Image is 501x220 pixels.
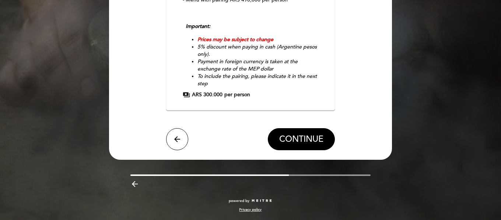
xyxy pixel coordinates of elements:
[279,134,323,144] span: CONTINUE
[183,91,190,98] span: payments
[166,128,188,150] button: arrow_back
[251,199,272,203] img: MEITRE
[197,36,273,43] em: Prices may be subject to change
[229,198,272,203] a: powered by
[268,128,335,150] button: CONTINUE
[197,58,298,72] em: Payment in foreign currency is taken at the exchange rate of the MEP dollar
[197,44,317,57] em: 5% discount when paying in cash (Argentine pesos only).
[224,91,250,98] span: per person
[130,180,139,188] i: arrow_backward
[229,198,249,203] span: powered by
[173,135,182,144] i: arrow_back
[192,91,223,98] span: ARS 300.000
[186,23,210,29] em: Important:
[197,73,317,87] em: To include the pairing, please indicate it in the next step
[239,207,262,212] a: Privacy policy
